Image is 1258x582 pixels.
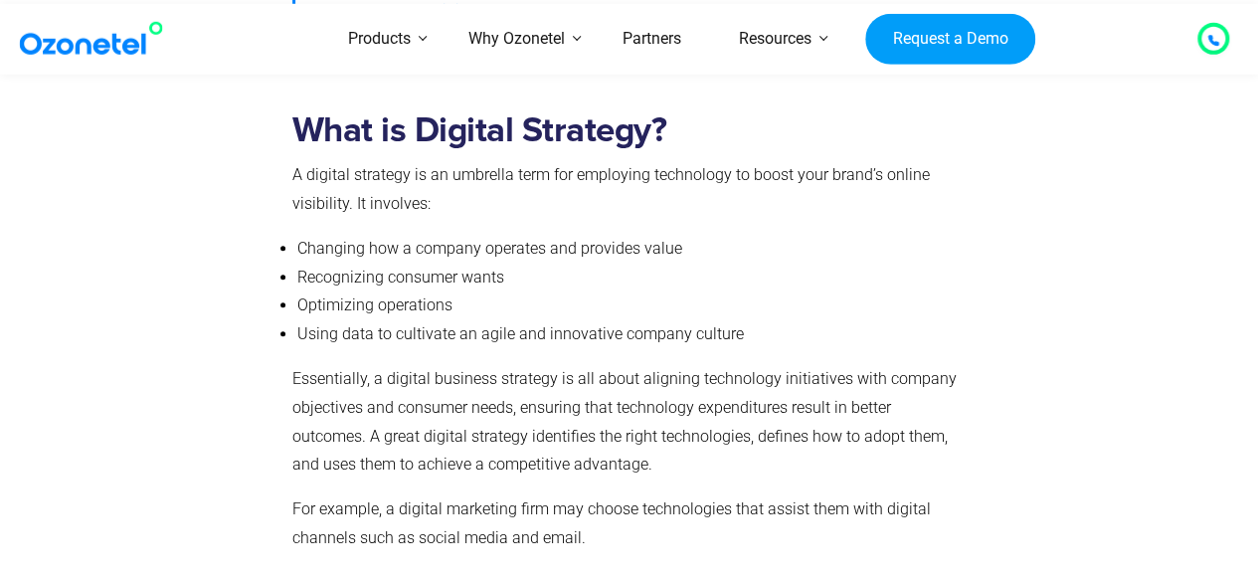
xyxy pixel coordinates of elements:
[440,4,594,75] a: Why Ozonetel
[292,369,957,474] span: Essentially, a digital business strategy is all about aligning technology initiatives with compan...
[297,239,682,258] span: Changing how a company operates and provides value
[710,4,840,75] a: Resources
[297,268,504,287] span: Recognizing consumer wants
[319,4,440,75] a: Products
[292,165,930,213] span: A digital strategy is an umbrella term for employing technology to boost your brand’s online visi...
[292,499,931,547] span: For example, a digital marketing firm may choose technologies that assist them with digital chann...
[865,13,1035,65] a: Request a Demo
[292,113,667,148] strong: What is Digital Strategy?
[594,4,710,75] a: Partners
[297,324,744,343] span: Using data to cultivate an agile and innovative company culture
[297,295,452,314] span: Optimizing operations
